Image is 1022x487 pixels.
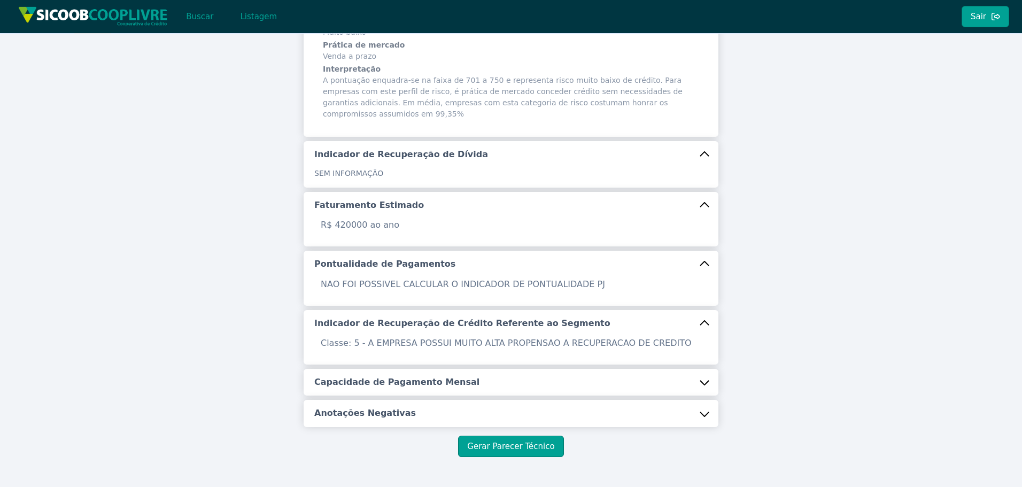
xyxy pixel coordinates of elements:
[323,40,699,62] span: Venda a prazo
[314,278,708,291] p: NAO FOI POSSIVEL CALCULAR O INDICADOR DE PONTUALIDADE PJ
[314,219,708,231] p: R$ 420000 ao ano
[304,192,718,219] button: Faturamento Estimado
[323,64,699,75] h6: Interpretação
[314,376,479,388] h5: Capacidade de Pagamento Mensal
[962,6,1009,27] button: Sair
[18,6,168,26] img: img/sicoob_cooplivre.png
[323,40,699,51] h6: Prática de mercado
[177,6,222,27] button: Buscar
[458,436,563,457] button: Gerar Parecer Técnico
[304,310,718,337] button: Indicador de Recuperação de Crédito Referente ao Segmento
[304,251,718,277] button: Pontualidade de Pagamentos
[314,407,416,419] h5: Anotações Negativas
[314,169,383,177] span: SEM INFORMAÇÃO
[304,369,718,396] button: Capacidade de Pagamento Mensal
[314,337,708,350] p: Classe: 5 - A EMPRESA POSSUI MUITO ALTA PROPENSAO A RECUPERACAO DE CREDITO
[304,400,718,427] button: Anotações Negativas
[314,149,488,160] h5: Indicador de Recuperação de Dívida
[304,141,718,168] button: Indicador de Recuperação de Dívida
[314,258,455,270] h5: Pontualidade de Pagamentos
[323,64,699,120] span: A pontuação enquadra-se na faixa de 701 a 750 e representa risco muito baixo de crédito. Para emp...
[231,6,286,27] button: Listagem
[314,318,610,329] h5: Indicador de Recuperação de Crédito Referente ao Segmento
[314,199,424,211] h5: Faturamento Estimado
